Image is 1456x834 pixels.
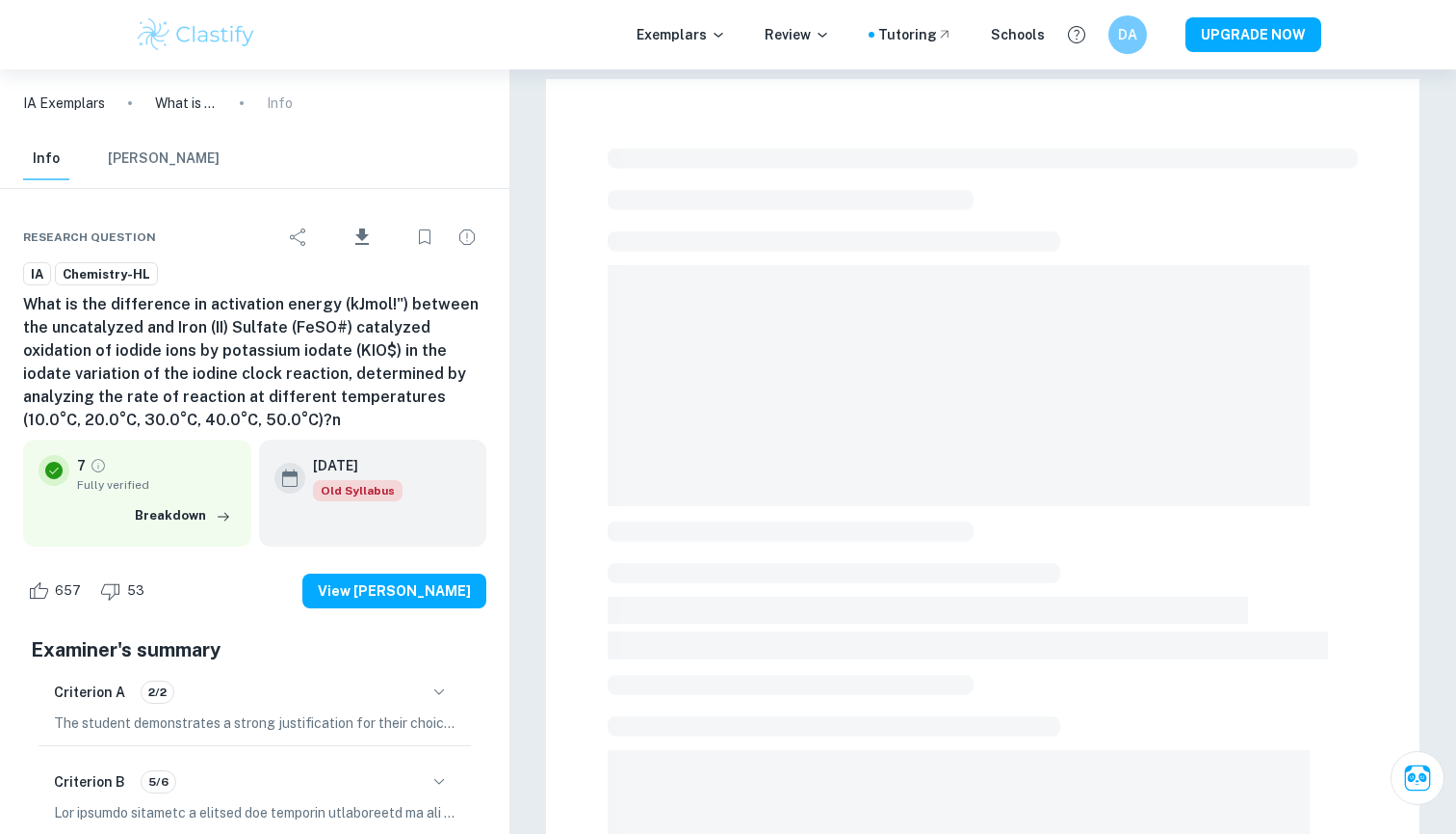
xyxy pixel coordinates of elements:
p: Exemplars [637,24,726,45]
a: IA Exemplars [23,93,105,114]
p: Info [267,93,293,114]
h6: DA [1117,24,1139,45]
p: Review [765,24,830,45]
div: Report issue [448,218,486,256]
button: Breakdown [130,501,236,530]
div: Download [322,212,402,262]
button: UPGRADE NOW [1185,17,1321,52]
span: Old Syllabus [313,480,403,501]
div: Starting from the May 2025 session, the Chemistry IA requirements have changed. It's OK to refer ... [313,480,403,501]
span: Research question [23,229,156,246]
img: Clastify logo [135,15,257,54]
span: Chemistry-HL [56,265,157,284]
span: 657 [44,581,91,601]
h5: Examiner's summary [31,635,479,664]
a: Schools [991,24,1045,45]
button: Help and Feedback [1060,18,1093,51]
h6: Criterion A [54,682,125,703]
a: IA [23,262,51,286]
h6: Criterion B [54,771,125,793]
button: [PERSON_NAME] [108,138,220,180]
button: Ask Clai [1391,751,1444,805]
span: IA [24,265,50,284]
h6: [DATE] [313,455,387,476]
p: The student demonstrates a strong justification for their choice of topic, highlighting their int... [54,713,455,734]
h6: What is the difference in activation energy (kJmol!") between the uncatalyzed and Iron (II) Sulfa... [23,293,486,432]
span: 5/6 [142,773,175,791]
p: What is the difference in activation energy (kJmol!") between the uncatalyzed and Iron (II) Sulfa... [155,93,217,114]
p: 7 [77,455,86,476]
a: Chemistry-HL [55,262,158,286]
span: Fully verified [77,476,236,494]
div: Bookmark [405,218,444,256]
button: View [PERSON_NAME] [302,574,486,608]
p: Lor ipsumdo sitametc a elitsed doe temporin utlaboreetd ma ali enim admin, veniamq nostrud exe ul... [54,802,455,823]
a: Grade fully verified [90,457,107,474]
button: Info [23,138,69,180]
span: 53 [117,581,155,601]
span: 2/2 [142,684,173,701]
button: DA [1108,15,1147,54]
div: Like [23,576,91,606]
div: Dislike [95,576,155,606]
div: Share [279,218,318,256]
a: Tutoring [878,24,952,45]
